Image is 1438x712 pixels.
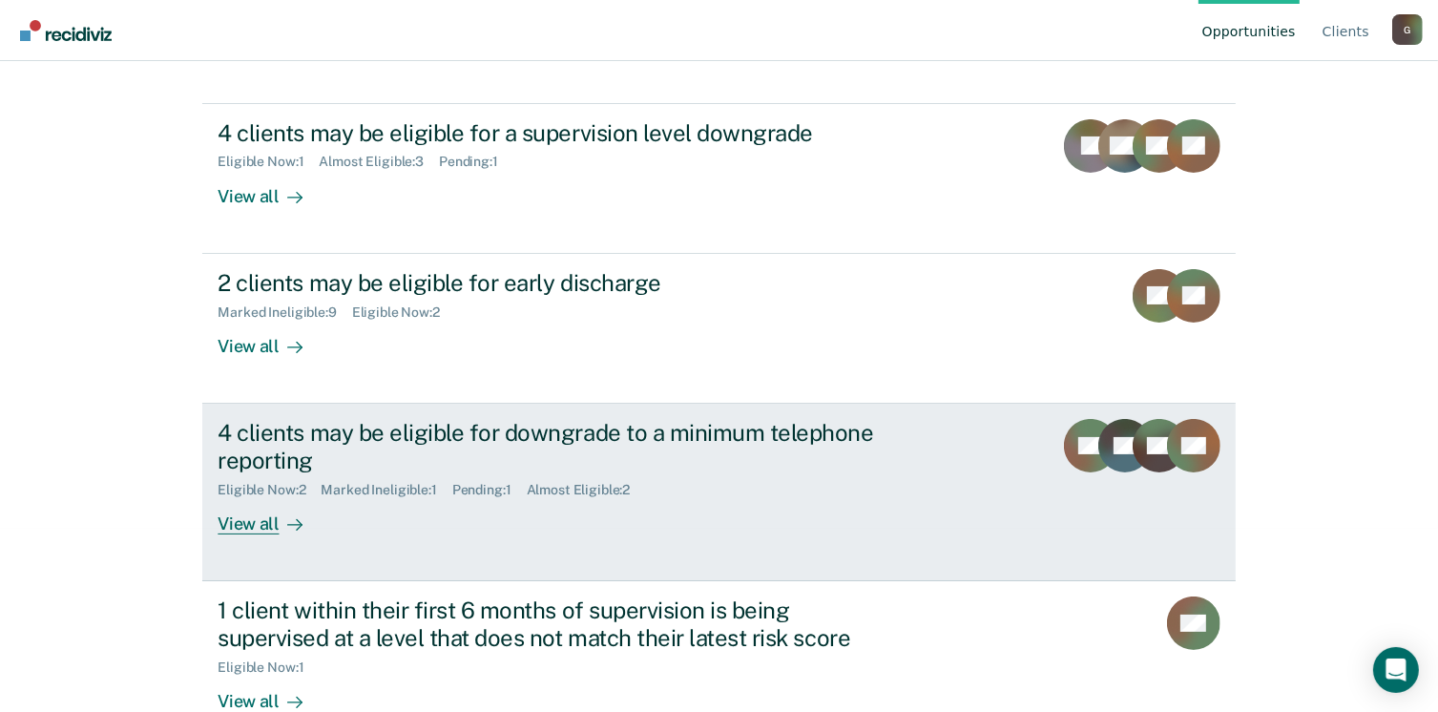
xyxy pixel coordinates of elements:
div: 4 clients may be eligible for a supervision level downgrade [218,119,887,147]
a: 4 clients may be eligible for a supervision level downgradeEligible Now:1Almost Eligible:3Pending... [202,103,1235,254]
div: Marked Ineligible : 9 [218,304,351,321]
a: 4 clients may be eligible for downgrade to a minimum telephone reportingEligible Now:2Marked Inel... [202,404,1235,581]
div: Marked Ineligible : 1 [321,482,451,498]
div: Open Intercom Messenger [1373,647,1419,693]
div: G [1392,14,1423,45]
button: Profile dropdown button [1392,14,1423,45]
div: View all [218,675,324,712]
img: Recidiviz [20,20,112,41]
div: Eligible Now : 2 [218,482,321,498]
div: Eligible Now : 2 [352,304,455,321]
a: 2 clients may be eligible for early dischargeMarked Ineligible:9Eligible Now:2View all [202,254,1235,404]
div: View all [218,170,324,207]
div: Almost Eligible : 2 [527,482,646,498]
div: 4 clients may be eligible for downgrade to a minimum telephone reporting [218,419,887,474]
div: Pending : 1 [452,482,527,498]
div: Pending : 1 [439,154,513,170]
div: View all [218,320,324,357]
div: 1 client within their first 6 months of supervision is being supervised at a level that does not ... [218,597,887,652]
div: View all [218,497,324,534]
div: Eligible Now : 1 [218,660,319,676]
div: Almost Eligible : 3 [319,154,439,170]
div: Eligible Now : 1 [218,154,319,170]
div: 2 clients may be eligible for early discharge [218,269,887,297]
